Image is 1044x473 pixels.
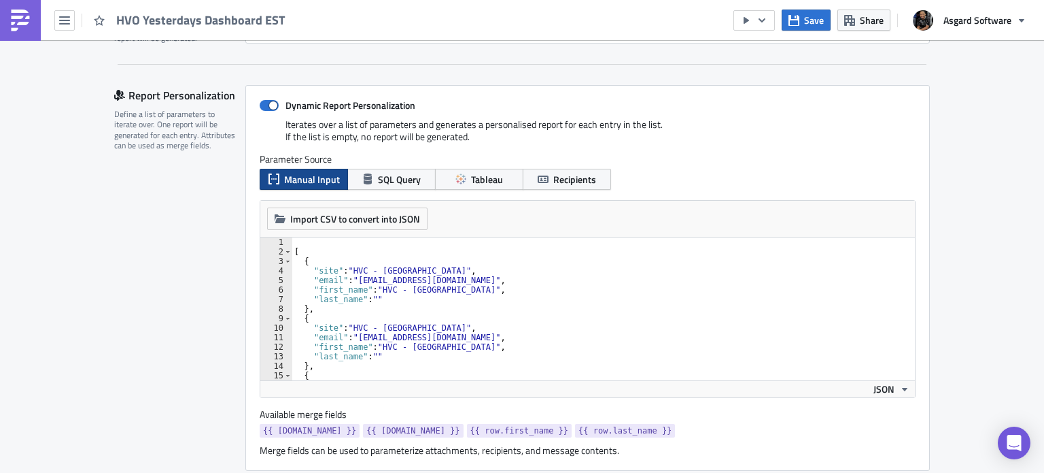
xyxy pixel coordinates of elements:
a: {{ [DOMAIN_NAME] }} [260,424,360,438]
div: 5 [260,276,292,285]
body: Rich Text Area. Press ALT-0 for help. [5,5,649,240]
button: Manual Input [260,169,348,190]
strong: Dynamic Report Personalization [285,98,415,112]
div: 1 [260,238,292,247]
span: JSON [873,382,894,396]
span: Share [860,13,884,27]
span: {{ row.first_name }} [470,424,569,438]
img: PushMetrics [10,10,31,31]
div: Merge fields can be used to parameterize attachments, recipients, and message contents. [260,444,916,457]
td: Powered by Asgard Analytics [125,7,530,26]
button: Import CSV to convert into JSON [267,208,428,230]
span: {{ [DOMAIN_NAME] }} [263,424,356,438]
div: 10 [260,323,292,333]
div: 4 [260,266,292,276]
button: Recipients [523,169,611,190]
div: Report Personalization [114,85,245,105]
img: Avatar [911,9,935,32]
span: Tableau [471,172,503,186]
button: Asgard Software [905,5,1034,35]
div: 7 [260,295,292,304]
div: Iterates over a list of parameters and generates a personalised report for each entry in the list... [260,118,916,153]
div: 8 [260,304,292,314]
div: 12 [260,342,292,352]
div: Define a list of parameters to iterate over. One report will be generated for each entry. Attribu... [114,109,237,151]
span: HVO Yesterdays Dashboard EST [116,12,286,28]
a: {{ row.last_name }} [575,424,675,438]
img: Asgard Analytics [126,48,241,87]
span: Manual Input [284,172,340,186]
p: Let us know if you have any questions or concerns regarding the data or the distribution list! [271,120,529,142]
a: {{ row.first_name }} [333,57,413,68]
button: JSON [869,381,915,397]
div: 3 [260,257,292,266]
p: Good Morning, , [271,57,529,68]
button: Tableau [435,169,523,190]
div: 15 [260,371,292,380]
label: Parameter Source [260,153,916,165]
a: {{ row.first_name }} [467,424,572,438]
div: 14 [260,361,292,371]
p: Please find the [DATE] Dashboard PDF attached to this email. The dashboard contains a snapshot of... [271,78,529,110]
div: 2 [260,247,292,257]
div: Optionally, perform a condition check before generating and sending a report. Only if true, the r... [114,1,237,44]
span: Save [804,13,824,27]
span: {{ row.last_name }} [578,424,672,438]
div: 11 [260,333,292,342]
div: 13 [260,352,292,361]
span: {{ [DOMAIN_NAME] }} [366,424,459,438]
span: SQL Query [378,172,421,186]
div: 6 [260,285,292,295]
button: Share [837,10,890,31]
div: 9 [260,314,292,323]
button: SQL Query [347,169,436,190]
a: {{ [DOMAIN_NAME] }} [363,424,463,438]
div: Open Intercom Messenger [998,427,1030,459]
span: Import CSV to convert into JSON [290,212,420,226]
span: Recipients [553,172,596,186]
button: Save [782,10,831,31]
label: Available merge fields [260,408,362,421]
span: Asgard Software [943,13,1011,27]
